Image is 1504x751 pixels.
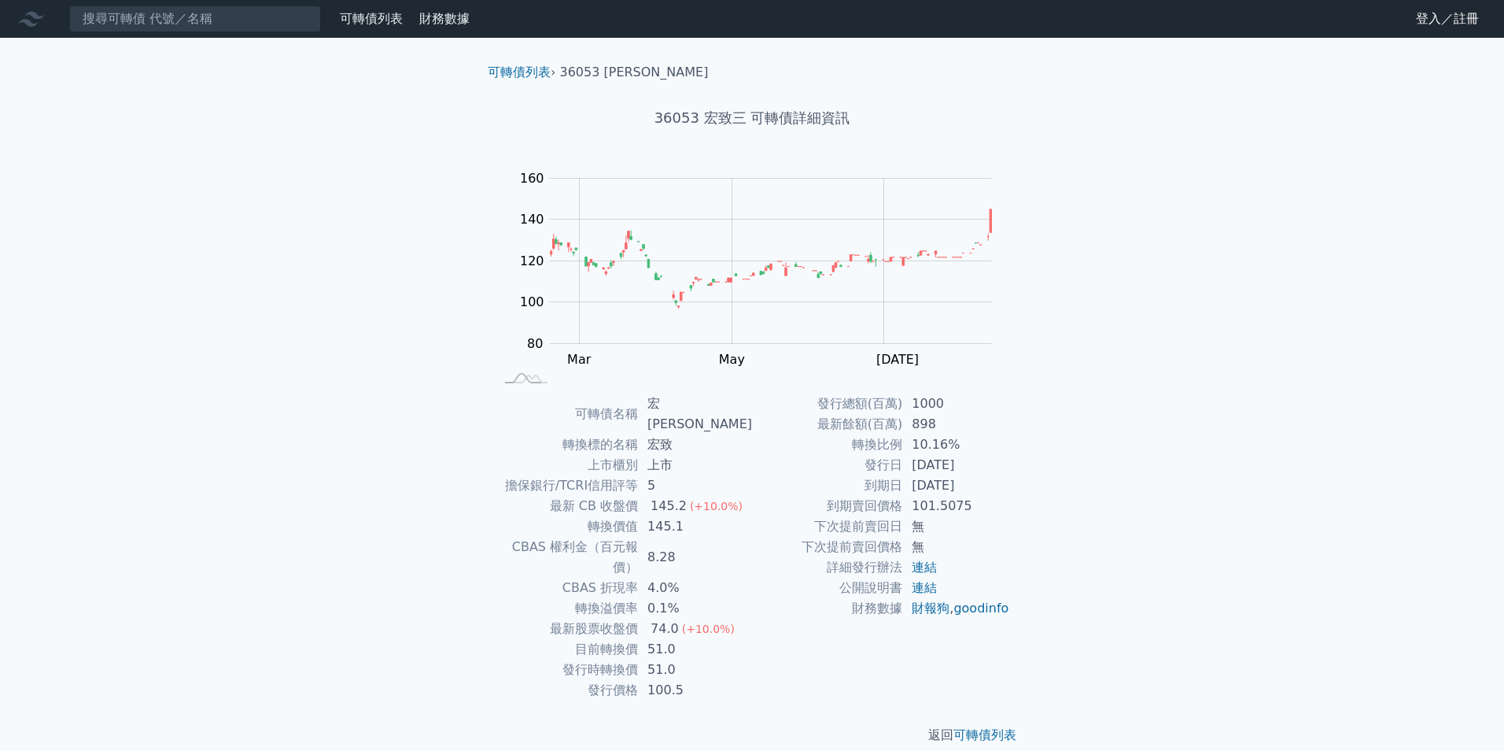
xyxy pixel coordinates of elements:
[638,598,752,619] td: 0.1%
[638,475,752,496] td: 5
[638,660,752,680] td: 51.0
[902,414,1010,435] td: 898
[494,394,638,435] td: 可轉債名稱
[902,537,1010,557] td: 無
[638,516,752,537] td: 145.1
[752,537,902,557] td: 下次提前賣回價格
[69,6,321,32] input: 搜尋可轉債 代號／名稱
[488,65,551,80] a: 可轉債列表
[488,63,555,82] li: ›
[494,435,638,455] td: 轉換標的名稱
[494,660,638,680] td: 發行時轉換價
[752,455,902,475] td: 發行日
[512,171,1016,399] g: Chart
[912,560,937,575] a: 連結
[550,209,991,309] g: Series
[494,639,638,660] td: 目前轉換價
[902,516,1010,537] td: 無
[902,394,1010,414] td: 1000
[560,63,709,82] li: 36053 [PERSON_NAME]
[752,475,902,496] td: 到期日
[752,496,902,516] td: 到期賣回價格
[912,580,937,595] a: 連結
[752,394,902,414] td: 發行總額(百萬)
[912,601,949,616] a: 財報狗
[494,598,638,619] td: 轉換溢價率
[638,455,752,475] td: 上市
[752,516,902,537] td: 下次提前賣回日
[752,435,902,455] td: 轉換比例
[752,598,902,619] td: 財務數據
[902,496,1010,516] td: 101.5075
[520,171,544,186] tspan: 160
[902,435,1010,455] td: 10.16%
[494,578,638,598] td: CBAS 折現率
[494,680,638,701] td: 發行價格
[638,639,752,660] td: 51.0
[647,496,690,516] div: 145.2
[520,294,544,309] tspan: 100
[567,352,592,367] tspan: Mar
[638,680,752,701] td: 100.5
[647,619,682,639] div: 74.0
[953,727,1016,742] a: 可轉債列表
[340,11,403,26] a: 可轉債列表
[690,500,743,512] span: (+10.0%)
[876,352,919,367] tspan: [DATE]
[494,516,638,537] td: 轉換價值
[494,475,638,496] td: 擔保銀行/TCRI信用評等
[419,11,470,26] a: 財務數據
[494,537,638,578] td: CBAS 權利金（百元報價）
[638,394,752,435] td: 宏[PERSON_NAME]
[902,455,1010,475] td: [DATE]
[638,578,752,598] td: 4.0%
[638,537,752,578] td: 8.28
[520,253,544,268] tspan: 120
[520,212,544,227] tspan: 140
[752,578,902,598] td: 公開說明書
[953,601,1008,616] a: goodinfo
[902,475,1010,496] td: [DATE]
[638,435,752,455] td: 宏致
[902,598,1010,619] td: ,
[494,455,638,475] td: 上市櫃別
[1403,6,1491,31] a: 登入／註冊
[682,623,735,635] span: (+10.0%)
[527,336,543,351] tspan: 80
[494,619,638,639] td: 最新股票收盤價
[752,414,902,435] td: 最新餘額(百萬)
[719,352,745,367] tspan: May
[752,557,902,578] td: 詳細發行辦法
[475,726,1029,745] p: 返回
[475,107,1029,129] h1: 36053 宏致三 可轉債詳細資訊
[494,496,638,516] td: 最新 CB 收盤價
